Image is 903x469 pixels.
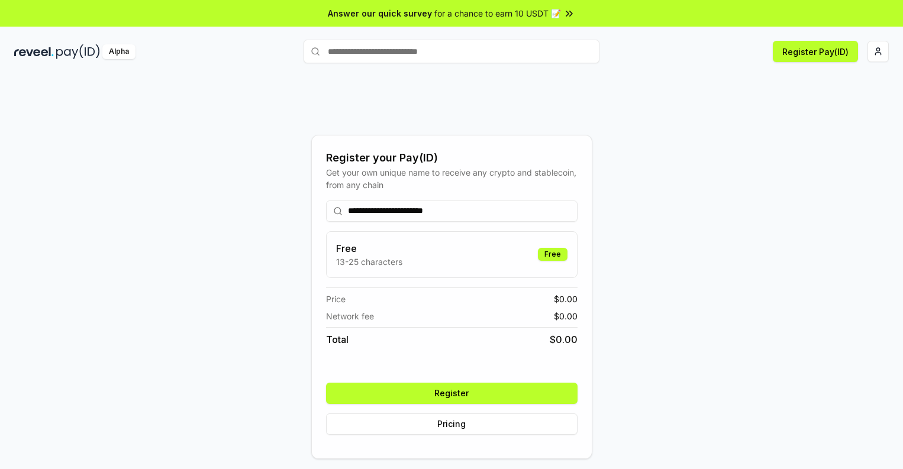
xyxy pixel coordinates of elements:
[326,413,578,435] button: Pricing
[328,7,432,20] span: Answer our quick survey
[550,332,578,347] span: $ 0.00
[326,293,346,305] span: Price
[102,44,136,59] div: Alpha
[326,383,578,404] button: Register
[538,248,567,261] div: Free
[326,332,349,347] span: Total
[554,310,578,322] span: $ 0.00
[326,310,374,322] span: Network fee
[14,44,54,59] img: reveel_dark
[326,150,578,166] div: Register your Pay(ID)
[326,166,578,191] div: Get your own unique name to receive any crypto and stablecoin, from any chain
[336,255,402,268] p: 13-25 characters
[434,7,561,20] span: for a chance to earn 10 USDT 📝
[56,44,100,59] img: pay_id
[773,41,858,62] button: Register Pay(ID)
[554,293,578,305] span: $ 0.00
[336,241,402,255] h3: Free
